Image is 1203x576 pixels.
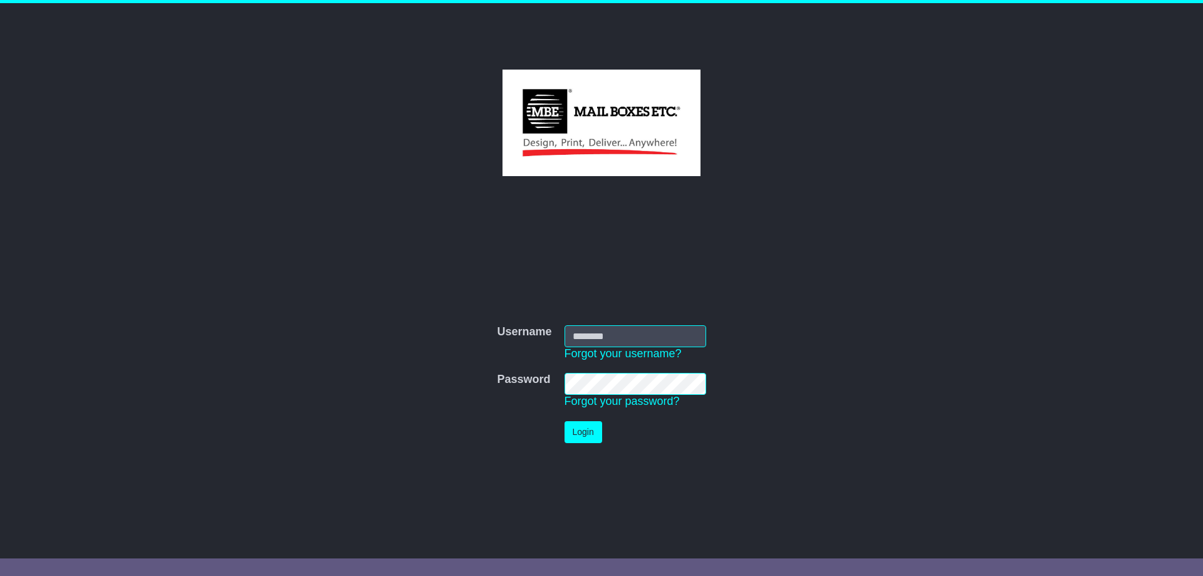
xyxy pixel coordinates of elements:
[565,421,602,443] button: Login
[497,373,550,387] label: Password
[565,395,680,407] a: Forgot your password?
[503,70,700,176] img: MBE Victoria Pty Ltd
[565,347,682,360] a: Forgot your username?
[497,325,551,339] label: Username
